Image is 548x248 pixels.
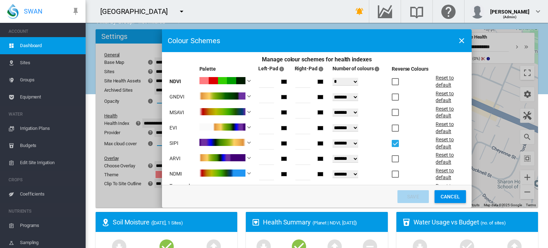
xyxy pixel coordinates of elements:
[20,137,80,154] span: Budgets
[490,5,529,12] div: [PERSON_NAME]
[174,4,189,19] button: icon-menu-down
[169,182,198,197] td: Temporal Variation
[169,151,198,166] td: ARVI
[113,218,232,227] div: Soil Moisture
[20,154,80,171] span: Edit Site Irrigation
[534,7,542,16] md-icon: icon-chevron-down
[169,90,198,105] td: GNDVI
[313,220,357,226] span: (Planet | NDVI, [DATE])
[263,218,382,227] div: Health Summary
[278,65,287,73] md-icon: icon-information
[436,137,453,150] span: Reset to default
[71,7,80,16] md-icon: icon-pin
[376,7,394,16] md-icon: Go to the Data Hub
[262,56,371,63] span: Manage colour schemes for health indexes
[436,152,453,165] span: Reset to default
[169,74,198,89] td: NDVI
[481,220,506,226] span: (no. of sites)
[20,186,80,203] span: Coefficients
[169,105,198,120] td: MSAVI
[294,64,332,74] th: Right-Pad
[402,218,411,227] md-icon: icon-cup-water
[245,139,254,147] md-icon: icon-chevron-down
[9,174,80,186] span: CROPS
[455,34,469,48] button: icon-close
[20,37,80,54] span: Dashboard
[9,108,80,120] span: WATER
[436,121,453,134] span: Reset to default
[9,26,80,37] span: ACCOUNT
[177,7,186,16] md-icon: icon-menu-down
[332,64,391,74] th: Number of colours
[413,218,532,227] div: Water Usage vs Budget
[20,71,80,88] span: Groups
[20,217,80,234] span: Programs
[436,183,453,196] span: Reset to default
[436,91,453,103] span: Reset to default
[245,92,254,101] md-icon: icon-chevron-down
[440,7,457,16] md-icon: Click here for help
[199,64,257,74] th: Palette
[397,190,429,203] button: Save
[168,36,455,46] div: Colour Schemes
[169,167,198,182] td: NDMI
[470,4,484,19] img: profile.jpg
[7,4,19,19] img: SWAN-Landscape-Logo-Colour-drop.png
[24,7,42,16] span: SWAN
[100,6,174,16] div: [GEOGRAPHIC_DATA]
[245,123,254,132] md-icon: icon-chevron-down
[245,77,254,86] md-icon: icon-chevron-down
[169,121,198,135] td: EVI
[457,36,466,45] md-icon: icon-close
[169,136,198,151] td: SIPI
[9,206,80,217] span: NUTRIENTS
[20,120,80,137] span: Irrigation Plans
[245,169,254,178] md-icon: icon-chevron-down
[503,15,517,19] span: (Admin)
[318,65,326,73] md-icon: icon-information
[355,7,364,16] md-icon: icon-bell-ring
[245,154,254,163] md-icon: icon-chevron-down
[408,7,425,16] md-icon: Search the knowledge base
[436,168,453,181] span: Reset to default
[352,4,367,19] button: icon-bell-ring
[435,190,466,203] button: Cancel
[101,218,110,227] md-icon: icon-map-marker-radius
[391,64,435,74] th: Reverse Colours
[20,54,80,71] span: Sites
[252,218,260,227] md-icon: icon-heart-box-outline
[374,65,382,73] md-icon: icon-information
[162,29,472,208] md-dialog: Manage colour ...
[436,75,453,88] span: Reset to default
[151,220,183,226] span: ([DATE], 1 Sites)
[258,64,294,74] th: Left-Pad
[245,108,254,117] md-icon: icon-chevron-down
[436,106,453,119] span: Reset to default
[20,88,80,106] span: Equipment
